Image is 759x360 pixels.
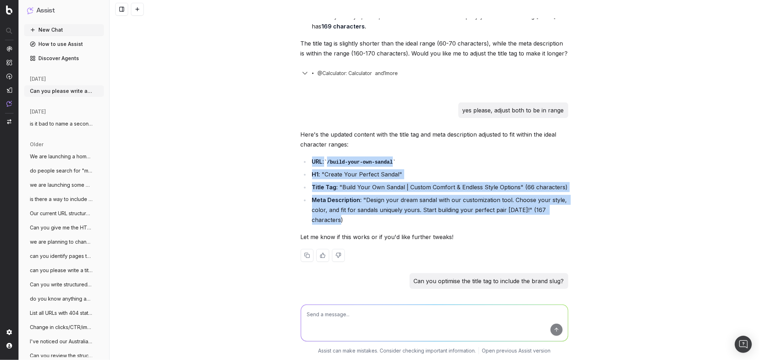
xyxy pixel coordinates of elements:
span: older [30,141,43,148]
button: do you know anything about AI news? [24,293,104,305]
span: I've noticed our Australian homepage (ht [30,338,93,345]
span: Change in clicks/CTR/impressions over la [30,324,93,331]
button: Assist [27,6,101,16]
span: Our current URL structure for pages beyo [30,210,93,217]
span: @Calculator: Calculator [318,70,372,77]
img: Switch project [7,119,11,124]
span: List all URLs with 404 status code from [30,309,93,317]
img: Intelligence [6,59,12,65]
button: can you please write a title tag for a n [24,265,104,276]
li: : "Create Your Perfect Sandal" [310,169,568,179]
li: : "Build Your Own Sandal | Custom Comfort & Endless Style Options" (66 characters) [310,182,568,192]
span: Can you review the structured data on th [30,352,93,359]
p: yes please, adjust both to be in range [463,105,564,115]
img: Activation [6,73,12,79]
button: can you identify pages that have had sig [24,250,104,262]
button: we are planning to change our category p [24,236,104,248]
h1: Assist [36,6,55,16]
span: [DATE] [30,108,46,115]
button: We are launching a homewares collection [24,151,104,162]
p: The title tag is slightly shorter than the ideal range (60-70 characters), while the meta descrip... [301,38,568,58]
span: is there a way to include all paginated [30,196,93,203]
li: : "Design your dream sandal with our customization tool. Choose your style, color, and fit for sa... [310,195,568,225]
strong: H1 [312,171,319,178]
span: do you know anything about AI news? [30,295,93,302]
button: do people search for "modal" when lookin [24,165,104,176]
strong: 169 characters [322,23,365,30]
span: Can you give me the HTML code for an ind [30,224,93,231]
span: do people search for "modal" when lookin [30,167,93,174]
code: /build-your-own-sandal [324,159,396,165]
button: we are launching some plus size adaptive [24,179,104,191]
strong: Meta Description [312,196,360,203]
button: is it bad to name a second iteration of [24,118,104,129]
span: can you please write a title tag for a n [30,267,93,274]
div: and 1 more [372,70,406,77]
li: : [310,157,568,167]
p: Assist can make mistakes. Consider checking important information. [318,347,476,354]
img: Setting [6,329,12,335]
strong: URL [312,158,323,165]
a: How to use Assist [24,38,104,50]
span: [DATE] [30,75,46,83]
button: Our current URL structure for pages beyo [24,208,104,219]
span: Can you please write a URL, H1, title ta [30,88,93,95]
p: Can you optimise the title tag to include the brand slug? [414,276,564,286]
img: Botify logo [6,5,12,15]
img: Assist [6,101,12,107]
a: Discover Agents [24,53,104,64]
strong: Title Tag [312,184,337,191]
span: Can you write structured data for this p [30,281,93,288]
img: Assist [27,7,33,14]
button: New Chat [24,24,104,36]
div: Open Intercom Messenger [735,336,752,353]
button: List all URLs with 404 status code from [24,307,104,319]
img: Analytics [6,46,12,52]
span: is it bad to name a second iteration of [30,120,93,127]
span: we are planning to change our category p [30,238,93,245]
span: we are launching some plus size adaptive [30,181,93,189]
span: We are launching a homewares collection [30,153,93,160]
button: Can you give me the HTML code for an ind [24,222,104,233]
button: I've noticed our Australian homepage (ht [24,336,104,347]
button: Can you please write a URL, H1, title ta [24,85,104,97]
button: Change in clicks/CTR/impressions over la [24,322,104,333]
button: is there a way to include all paginated [24,194,104,205]
span: can you identify pages that have had sig [30,253,93,260]
button: Can you write structured data for this p [24,279,104,290]
img: My account [6,343,12,349]
p: Here's the updated content with the title tag and meta description adjusted to fit within the ide... [301,129,568,149]
p: Let me know if this works or if you'd like further tweaks! [301,232,568,242]
a: Open previous Assist version [482,347,550,354]
img: Studio [6,87,12,93]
